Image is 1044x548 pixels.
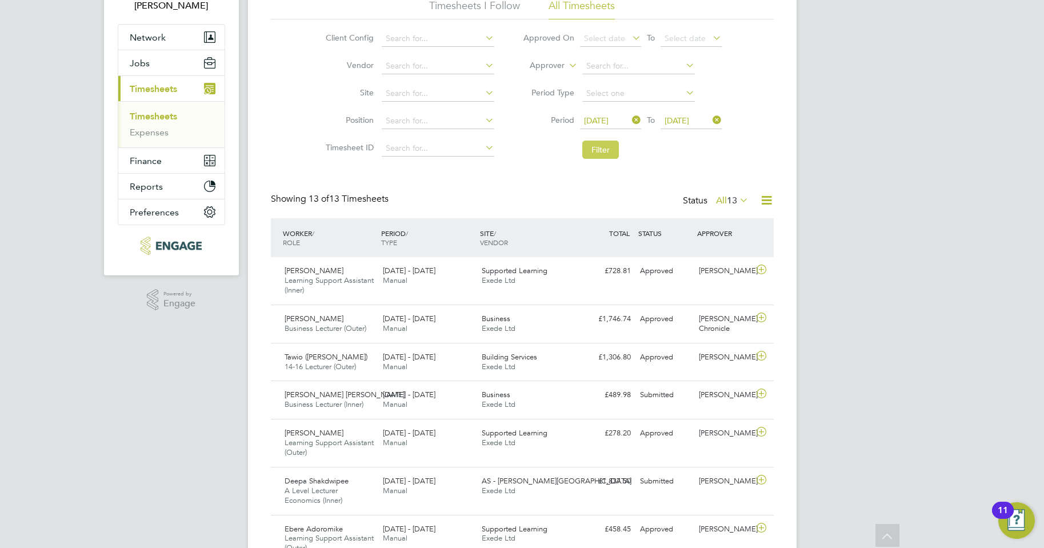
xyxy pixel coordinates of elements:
div: [PERSON_NAME] [694,386,754,405]
button: Open Resource Center, 11 new notifications [998,502,1035,539]
div: [PERSON_NAME] [694,520,754,539]
label: Approved On [523,33,574,43]
span: Preferences [130,207,179,218]
div: Timesheets [118,101,225,147]
div: £458.45 [576,520,635,539]
span: 13 of [309,193,329,205]
div: Approved [635,348,695,367]
span: AS - [PERSON_NAME][GEOGRAPHIC_DATA] [482,476,631,486]
a: Expenses [130,127,169,138]
div: STATUS [635,223,695,243]
span: [DATE] [665,115,689,126]
div: 11 [998,510,1008,525]
span: Business [482,314,510,323]
span: Finance [130,155,162,166]
button: Jobs [118,50,225,75]
div: APPROVER [694,223,754,243]
span: Supported Learning [482,266,547,275]
div: £489.98 [576,386,635,405]
span: Tawio ([PERSON_NAME]) [285,352,367,362]
span: Manual [383,275,407,285]
input: Search for... [382,86,494,102]
label: Period Type [523,87,574,98]
div: Showing [271,193,391,205]
label: Site [322,87,374,98]
label: Period [523,115,574,125]
span: Powered by [163,289,195,299]
span: Business Lecturer (Outer) [285,323,366,333]
button: Network [118,25,225,50]
div: Approved [635,520,695,539]
span: [PERSON_NAME] [PERSON_NAME] [285,390,405,399]
span: / [494,229,496,238]
label: Vendor [322,60,374,70]
div: Approved [635,310,695,329]
label: Timesheet ID [322,142,374,153]
div: SITE [477,223,576,253]
span: [DATE] - [DATE] [383,428,435,438]
span: Manual [383,323,407,333]
input: Select one [582,86,695,102]
span: [DATE] [584,115,609,126]
span: TOTAL [609,229,630,238]
span: Timesheets [130,83,177,94]
span: Manual [383,399,407,409]
div: [PERSON_NAME] [694,262,754,281]
span: Manual [383,486,407,495]
span: Business [482,390,510,399]
span: Manual [383,533,407,543]
span: 13 [727,195,737,206]
div: Submitted [635,472,695,491]
div: Submitted [635,386,695,405]
a: Timesheets [130,111,177,122]
div: £728.81 [576,262,635,281]
span: Learning Support Assistant (Inner) [285,275,374,295]
span: Supported Learning [482,524,547,534]
a: Powered byEngage [147,289,195,311]
a: Go to home page [118,237,225,255]
span: Select date [584,33,625,43]
span: Exede Ltd [482,275,515,285]
span: Learning Support Assistant (Outer) [285,438,374,457]
label: All [716,195,749,206]
span: Network [130,32,166,43]
div: £278.20 [576,424,635,443]
span: To [643,30,658,45]
span: Manual [383,362,407,371]
div: Approved [635,262,695,281]
div: [PERSON_NAME] [694,472,754,491]
span: 14-16 Lecturer (Outer) [285,362,356,371]
span: Business Lecturer (Inner) [285,399,363,409]
span: Supported Learning [482,428,547,438]
div: £1,306.80 [576,348,635,367]
span: Exede Ltd [482,362,515,371]
span: TYPE [381,238,397,247]
span: / [406,229,408,238]
button: Filter [582,141,619,159]
button: Timesheets [118,76,225,101]
span: Building Services [482,352,537,362]
input: Search for... [582,58,695,74]
label: Position [322,115,374,125]
span: Exede Ltd [482,438,515,447]
span: [PERSON_NAME] [285,428,343,438]
img: xede-logo-retina.png [141,237,202,255]
div: Status [683,193,751,209]
span: Exede Ltd [482,323,515,333]
span: [DATE] - [DATE] [383,476,435,486]
label: Client Config [322,33,374,43]
span: Deepa Shakdwipee [285,476,349,486]
input: Search for... [382,31,494,47]
button: Preferences [118,199,225,225]
span: [PERSON_NAME] [285,314,343,323]
div: [PERSON_NAME] [694,424,754,443]
button: Reports [118,174,225,199]
span: [DATE] - [DATE] [383,314,435,323]
input: Search for... [382,141,494,157]
span: [DATE] - [DATE] [383,524,435,534]
span: Ebere Adoromike [285,524,343,534]
div: £1,746.74 [576,310,635,329]
div: [PERSON_NAME] [694,348,754,367]
div: PERIOD [378,223,477,253]
span: Select date [665,33,706,43]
